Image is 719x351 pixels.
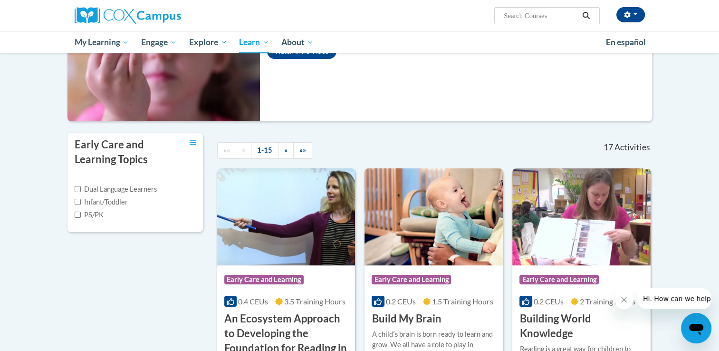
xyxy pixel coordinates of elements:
[217,168,355,265] img: Course Logo
[6,7,77,14] span: Hi. How can we help?
[614,142,650,153] span: Activities
[217,142,236,159] a: Begining
[432,297,493,306] span: 1.5 Training Hours
[512,168,651,265] img: Course Logo
[68,31,135,53] a: My Learning
[75,184,157,195] label: Dual Language Learners
[600,32,652,52] a: En español
[60,31,659,53] div: Main menu
[75,199,81,205] input: Checkbox for Options
[223,146,230,154] span: ««
[141,37,177,48] span: Engage
[251,142,278,159] a: 1-15
[75,186,81,192] input: Checkbox for Options
[236,142,251,159] a: Previous
[183,31,233,53] a: Explore
[372,312,441,326] h3: Build My Brain
[534,297,564,306] span: 0.2 CEUs
[603,142,613,153] span: 17
[75,7,255,24] a: Cox Campus
[281,37,314,48] span: About
[284,297,345,306] span: 3.5 Training Hours
[239,37,269,48] span: Learn
[372,275,451,284] span: Early Care and Learning
[637,288,711,309] iframe: Message from company
[503,10,579,21] input: Search Courses
[75,197,128,207] label: Infant/Toddler
[278,142,294,159] a: Next
[519,312,643,341] h3: Building World Knowledge
[284,146,288,154] span: »
[75,212,81,218] input: Checkbox for Options
[238,297,268,306] span: 0.4 CEUs
[364,168,503,265] img: Course Logo
[519,275,599,284] span: Early Care and Learning
[75,7,181,24] img: Cox Campus
[75,210,104,220] label: PS/PK
[299,146,306,154] span: »»
[224,275,304,284] span: Early Care and Learning
[681,313,711,343] iframe: Button to launch messaging window
[275,31,320,53] a: About
[386,297,416,306] span: 0.2 CEUs
[189,37,227,48] span: Explore
[293,142,312,159] a: End
[614,290,633,309] iframe: Close message
[190,137,196,148] a: Toggle collapse
[74,37,129,48] span: My Learning
[233,31,275,53] a: Learn
[580,297,635,306] span: 2 Training Hours
[579,10,593,21] button: Search
[616,7,645,22] button: Account Settings
[75,137,165,167] h3: Early Care and Learning Topics
[242,146,245,154] span: «
[606,37,646,47] span: En español
[135,31,183,53] a: Engage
